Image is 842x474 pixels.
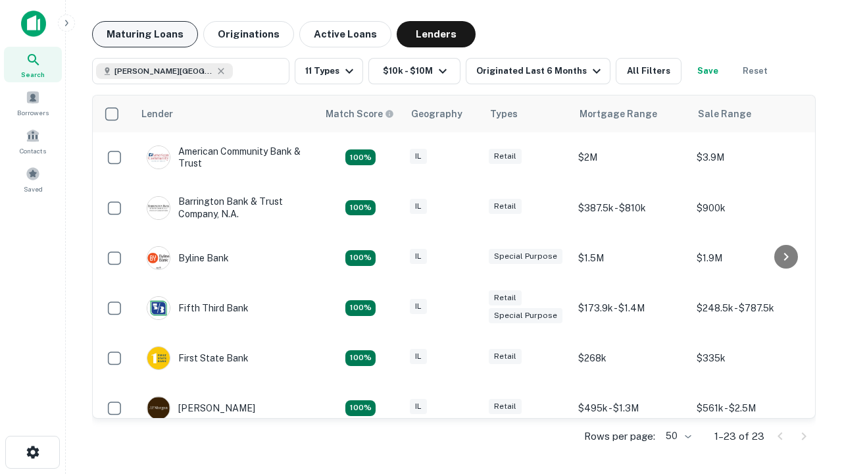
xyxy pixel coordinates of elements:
[410,199,427,214] div: IL
[776,369,842,432] iframe: Chat Widget
[489,149,522,164] div: Retail
[580,106,657,122] div: Mortgage Range
[410,399,427,414] div: IL
[4,85,62,120] a: Borrowers
[147,196,305,219] div: Barrington Bank & Trust Company, N.a.
[489,249,562,264] div: Special Purpose
[584,429,655,444] p: Rows per page:
[345,200,376,216] div: Matching Properties: 3, hasApolloMatch: undefined
[616,58,681,84] button: All Filters
[572,95,690,132] th: Mortgage Range
[714,429,764,444] p: 1–23 of 23
[147,197,170,219] img: picture
[410,299,427,314] div: IL
[489,399,522,414] div: Retail
[295,58,363,84] button: 11 Types
[21,11,46,37] img: capitalize-icon.png
[690,383,808,433] td: $561k - $2.5M
[147,145,305,169] div: American Community Bank & Trust
[20,145,46,156] span: Contacts
[690,233,808,283] td: $1.9M
[572,283,690,333] td: $173.9k - $1.4M
[698,106,751,122] div: Sale Range
[410,249,427,264] div: IL
[489,308,562,323] div: Special Purpose
[490,106,518,122] div: Types
[489,349,522,364] div: Retail
[690,95,808,132] th: Sale Range
[203,21,294,47] button: Originations
[114,65,213,77] span: [PERSON_NAME][GEOGRAPHIC_DATA], [GEOGRAPHIC_DATA]
[147,247,170,269] img: picture
[368,58,460,84] button: $10k - $10M
[489,199,522,214] div: Retail
[403,95,482,132] th: Geography
[147,296,249,320] div: Fifth Third Bank
[318,95,403,132] th: Capitalize uses an advanced AI algorithm to match your search with the best lender. The match sco...
[660,427,693,446] div: 50
[410,349,427,364] div: IL
[21,69,45,80] span: Search
[326,107,394,121] div: Capitalize uses an advanced AI algorithm to match your search with the best lender. The match sco...
[411,106,462,122] div: Geography
[24,184,43,194] span: Saved
[4,161,62,197] a: Saved
[410,149,427,164] div: IL
[141,106,173,122] div: Lender
[147,347,170,369] img: picture
[572,383,690,433] td: $495k - $1.3M
[147,346,249,370] div: First State Bank
[326,107,391,121] h6: Match Score
[345,350,376,366] div: Matching Properties: 2, hasApolloMatch: undefined
[345,300,376,316] div: Matching Properties: 2, hasApolloMatch: undefined
[134,95,318,132] th: Lender
[690,132,808,182] td: $3.9M
[572,132,690,182] td: $2M
[147,397,170,419] img: picture
[345,400,376,416] div: Matching Properties: 3, hasApolloMatch: undefined
[345,250,376,266] div: Matching Properties: 2, hasApolloMatch: undefined
[147,297,170,319] img: picture
[147,396,255,420] div: [PERSON_NAME]
[466,58,610,84] button: Originated Last 6 Months
[690,283,808,333] td: $248.5k - $787.5k
[17,107,49,118] span: Borrowers
[690,333,808,383] td: $335k
[572,233,690,283] td: $1.5M
[147,146,170,169] img: picture
[299,21,391,47] button: Active Loans
[734,58,776,84] button: Reset
[572,182,690,232] td: $387.5k - $810k
[4,47,62,82] a: Search
[572,333,690,383] td: $268k
[482,95,572,132] th: Types
[147,246,229,270] div: Byline Bank
[397,21,476,47] button: Lenders
[4,123,62,159] a: Contacts
[476,63,605,79] div: Originated Last 6 Months
[92,21,198,47] button: Maturing Loans
[690,182,808,232] td: $900k
[687,58,729,84] button: Save your search to get updates of matches that match your search criteria.
[489,290,522,305] div: Retail
[345,149,376,165] div: Matching Properties: 2, hasApolloMatch: undefined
